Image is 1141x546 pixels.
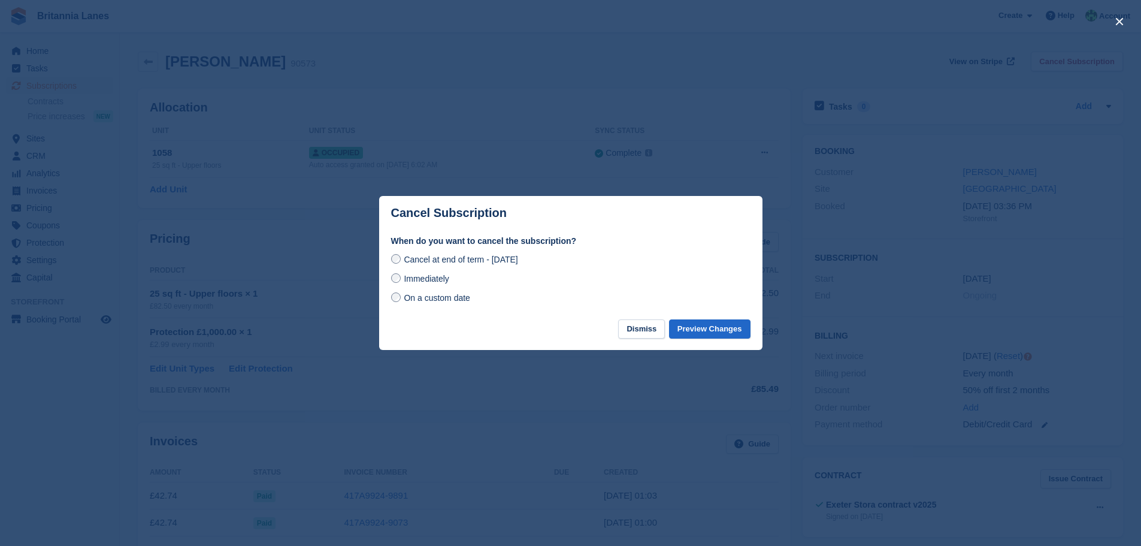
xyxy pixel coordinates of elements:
span: Cancel at end of term - [DATE] [404,255,517,264]
label: When do you want to cancel the subscription? [391,235,750,248]
input: Immediately [391,273,401,283]
button: close [1110,12,1129,31]
p: Cancel Subscription [391,206,507,220]
span: Immediately [404,274,449,283]
span: On a custom date [404,293,470,303]
input: Cancel at end of term - [DATE] [391,254,401,264]
input: On a custom date [391,292,401,302]
button: Preview Changes [669,319,750,339]
button: Dismiss [618,319,665,339]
